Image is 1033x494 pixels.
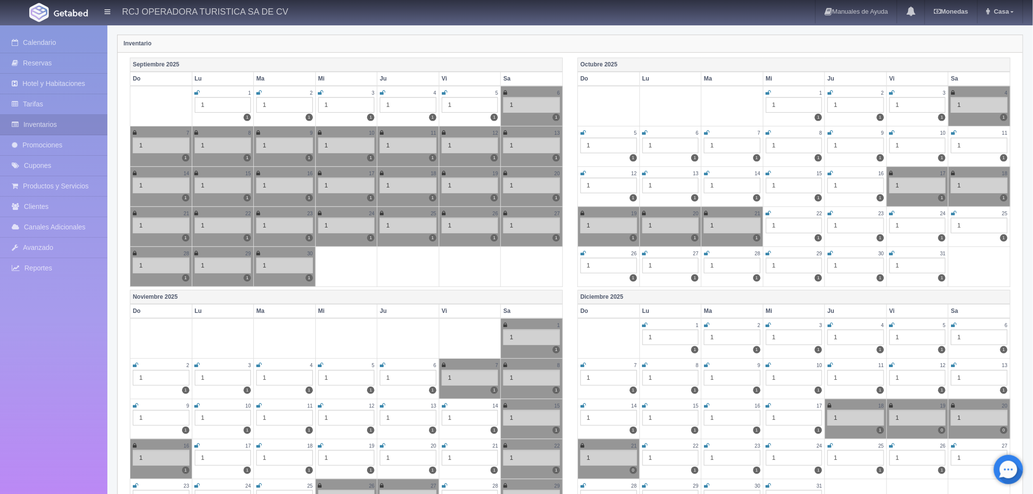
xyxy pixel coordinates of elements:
div: 1 [318,97,375,113]
small: 19 [493,171,498,176]
div: 1 [442,370,498,386]
label: 1 [1000,154,1008,162]
label: 1 [877,274,884,282]
div: 1 [951,329,1008,345]
img: Getabed [29,3,49,22]
small: 21 [755,211,760,216]
div: 1 [195,218,251,233]
label: 1 [938,154,946,162]
label: 1 [429,154,436,162]
label: 1 [753,387,761,394]
label: 1 [244,274,251,282]
div: 1 [442,410,498,426]
label: 1 [815,346,822,353]
div: 1 [318,410,375,426]
small: 23 [878,211,884,216]
div: 1 [951,138,1008,153]
label: 1 [429,234,436,242]
div: 1 [580,138,637,153]
label: 1 [244,387,251,394]
div: 1 [256,410,313,426]
div: 1 [380,138,436,153]
th: Ju [377,72,439,86]
label: 1 [182,194,189,202]
th: Sa [949,72,1011,86]
label: 1 [877,154,884,162]
label: 1 [182,234,189,242]
small: 1 [248,90,251,96]
label: 0 [630,467,637,474]
small: 14 [755,171,760,176]
label: 1 [753,154,761,162]
div: 1 [642,410,699,426]
th: Ma [254,72,316,86]
label: 1 [630,194,637,202]
label: 1 [877,194,884,202]
th: Ma [702,72,764,86]
div: 1 [503,370,560,386]
div: 1 [256,178,313,193]
small: 5 [634,130,637,136]
label: 1 [1000,387,1008,394]
th: Mi [763,72,825,86]
th: Sa [501,72,563,86]
div: 1 [827,138,884,153]
label: 1 [306,427,313,434]
div: 1 [442,97,498,113]
div: 1 [380,410,436,426]
small: 25 [1002,211,1008,216]
div: 1 [889,218,946,233]
div: 1 [642,329,699,345]
small: 17 [369,171,374,176]
div: 1 [380,178,436,193]
div: 1 [318,370,375,386]
div: 1 [503,97,560,113]
small: 25 [431,211,436,216]
small: 14 [184,171,189,176]
small: 10 [369,130,374,136]
small: 30 [307,251,312,256]
div: 1 [889,138,946,153]
label: 1 [367,154,374,162]
div: 1 [318,450,375,466]
label: 1 [491,234,498,242]
div: 1 [951,178,1008,193]
th: Vi [439,72,501,86]
label: 1 [753,274,761,282]
div: 1 [503,329,560,345]
div: 1 [195,138,251,153]
div: 1 [503,410,560,426]
small: 9 [881,130,884,136]
label: 1 [553,467,560,474]
div: 1 [580,178,637,193]
div: 1 [133,258,189,273]
label: 1 [815,274,822,282]
div: 1 [642,218,699,233]
label: 1 [491,154,498,162]
div: 1 [766,329,823,345]
label: 1 [877,387,884,394]
div: 1 [704,410,761,426]
label: 1 [938,346,946,353]
th: Ju [825,72,887,86]
label: 1 [306,194,313,202]
label: 1 [306,234,313,242]
div: 1 [442,138,498,153]
label: 1 [938,467,946,474]
div: 1 [133,138,189,153]
th: Lu [192,72,254,86]
div: 1 [580,218,637,233]
div: 1 [133,410,189,426]
label: 1 [691,274,699,282]
label: 1 [815,114,822,121]
label: 1 [244,234,251,242]
div: 1 [642,138,699,153]
div: 1 [766,97,823,113]
div: 1 [889,410,946,426]
small: 12 [631,171,637,176]
div: 1 [133,178,189,193]
label: 1 [367,194,374,202]
label: 1 [306,154,313,162]
label: 1 [553,154,560,162]
div: 1 [642,370,699,386]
